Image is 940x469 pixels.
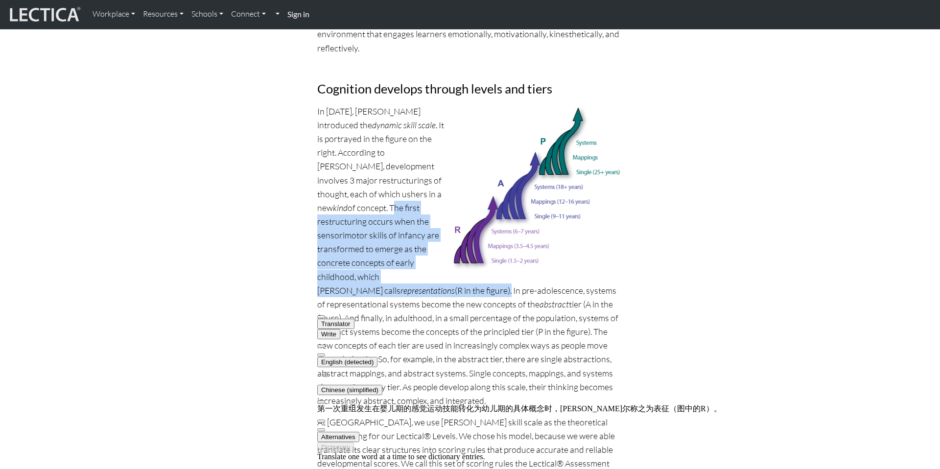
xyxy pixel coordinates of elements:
[317,81,623,96] h3: Cognition develops through levels and tiers
[188,4,227,24] a: Schools
[317,104,623,407] p: In [DATE], [PERSON_NAME] introduced the . It is portrayed in the figure on the right. According t...
[227,4,270,24] a: Connect
[283,4,313,25] a: Sign in
[400,285,455,296] i: representations
[89,4,139,24] a: Workplace
[139,4,188,24] a: Resources
[333,202,348,213] i: kind
[372,119,436,130] i: dynamic skill scale
[287,9,309,19] strong: Sign in
[540,299,569,309] i: abstract
[7,5,81,24] img: lecticalive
